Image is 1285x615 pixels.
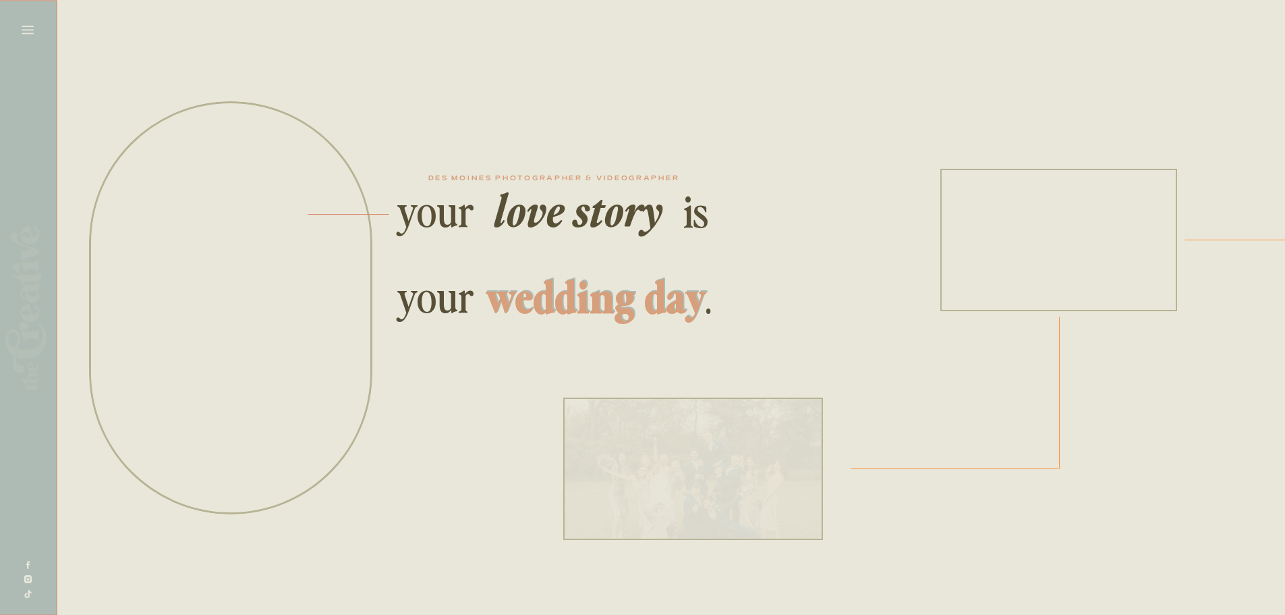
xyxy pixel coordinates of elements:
[672,184,720,235] h2: is
[482,184,674,231] h2: love story
[478,270,714,317] h2: wedding day
[397,184,480,238] h2: your
[389,176,719,184] h1: des moines photographer & videographer
[705,270,713,321] h2: .
[397,269,480,320] h2: your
